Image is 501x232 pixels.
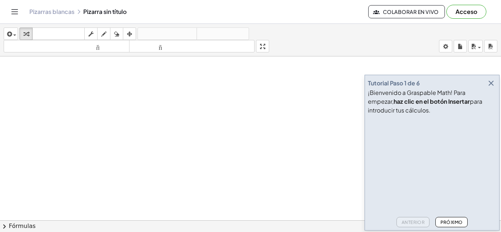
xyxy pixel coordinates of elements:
font: teclado [34,30,83,37]
button: Próximo [435,217,467,227]
a: Pizarras blancas [29,8,74,15]
font: deshacer [139,30,195,37]
button: rehacer [197,27,249,40]
font: tamaño_del_formato [6,43,128,50]
font: tamaño_del_formato [131,43,253,50]
button: deshacer [138,27,197,40]
font: ¡Bienvenido a Graspable Math! Para empezar, [368,89,465,105]
button: Acceso [446,5,486,19]
button: Cambiar navegación [9,6,21,18]
button: teclado [32,27,85,40]
font: Tutorial Paso 1 de 6 [368,79,420,87]
font: Fórmulas [9,222,36,229]
button: tamaño_del_formato [4,40,129,52]
font: rehacer [198,30,247,37]
button: tamaño_del_formato [129,40,255,52]
button: Colaborar en vivo [368,5,445,18]
font: Acceso [456,8,477,15]
font: Colaborar en vivo [383,8,439,15]
font: haz clic en el botón Insertar [394,97,470,105]
font: Próximo [440,220,463,225]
